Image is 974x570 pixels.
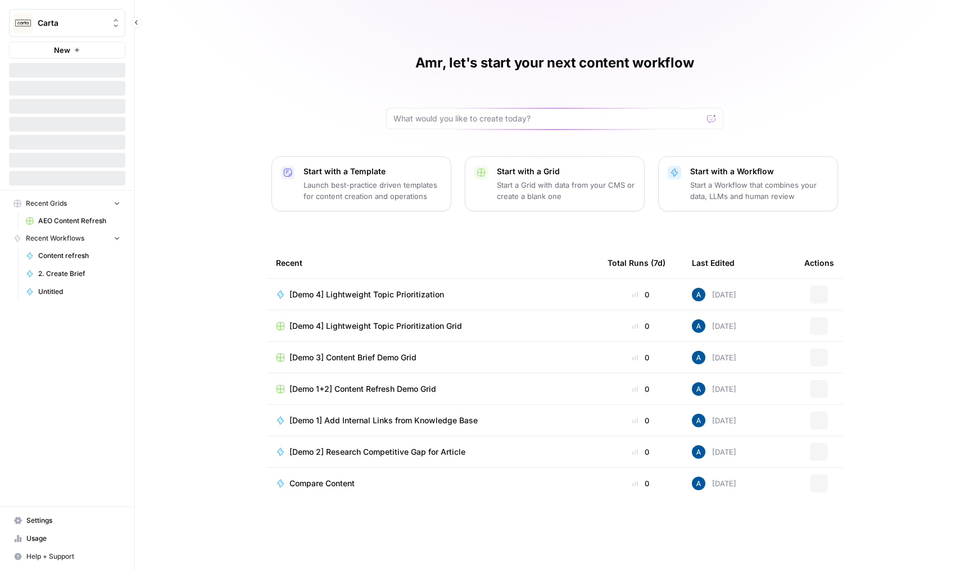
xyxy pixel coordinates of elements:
[21,247,125,265] a: Content refresh
[26,515,120,526] span: Settings
[692,351,736,364] div: [DATE]
[21,265,125,283] a: 2. Create Brief
[38,251,120,261] span: Content refresh
[26,198,67,209] span: Recent Grids
[9,548,125,566] button: Help + Support
[9,195,125,212] button: Recent Grids
[692,382,736,396] div: [DATE]
[276,383,590,395] a: [Demo 1+2] Content Refresh Demo Grid
[276,352,590,363] a: [Demo 3] Content Brief Demo Grid
[9,512,125,530] a: Settings
[289,415,478,426] span: [Demo 1] Add Internal Links from Knowledge Base
[26,233,84,243] span: Recent Workflows
[9,230,125,247] button: Recent Workflows
[415,54,694,72] h1: Amr, let's start your next content workflow
[9,42,125,58] button: New
[692,414,736,427] div: [DATE]
[276,446,590,458] a: [Demo 2] Research Competitive Gap for Article
[21,283,125,301] a: Untitled
[497,166,635,177] p: Start with a Grid
[289,446,465,458] span: [Demo 2] Research Competitive Gap for Article
[692,319,705,333] img: he81ibor8lsei4p3qvg4ugbvimgp
[13,13,33,33] img: Carta Logo
[276,320,590,332] a: [Demo 4] Lightweight Topic Prioritization Grid
[303,179,442,202] p: Launch best-practice driven templates for content creation and operations
[393,113,703,124] input: What would you like to create today?
[692,288,705,301] img: he81ibor8lsei4p3qvg4ugbvimgp
[608,446,674,458] div: 0
[608,247,665,278] div: Total Runs (7d)
[9,9,125,37] button: Workspace: Carta
[804,247,834,278] div: Actions
[608,289,674,300] div: 0
[276,289,590,300] a: [Demo 4] Lightweight Topic Prioritization
[276,415,590,426] a: [Demo 1] Add Internal Links from Knowledge Base
[9,530,125,548] a: Usage
[692,288,736,301] div: [DATE]
[692,247,735,278] div: Last Edited
[276,247,590,278] div: Recent
[692,382,705,396] img: he81ibor8lsei4p3qvg4ugbvimgp
[692,351,705,364] img: he81ibor8lsei4p3qvg4ugbvimgp
[692,445,736,459] div: [DATE]
[465,156,645,211] button: Start with a GridStart a Grid with data from your CMS or create a blank one
[692,414,705,427] img: he81ibor8lsei4p3qvg4ugbvimgp
[289,478,355,489] span: Compare Content
[26,533,120,544] span: Usage
[54,44,70,56] span: New
[692,445,705,459] img: he81ibor8lsei4p3qvg4ugbvimgp
[690,166,828,177] p: Start with a Workflow
[38,17,106,29] span: Carta
[692,477,736,490] div: [DATE]
[276,478,590,489] a: Compare Content
[303,166,442,177] p: Start with a Template
[608,320,674,332] div: 0
[608,478,674,489] div: 0
[21,212,125,230] a: AEO Content Refresh
[692,477,705,490] img: he81ibor8lsei4p3qvg4ugbvimgp
[289,320,462,332] span: [Demo 4] Lightweight Topic Prioritization Grid
[658,156,838,211] button: Start with a WorkflowStart a Workflow that combines your data, LLMs and human review
[289,383,436,395] span: [Demo 1+2] Content Refresh Demo Grid
[289,289,444,300] span: [Demo 4] Lightweight Topic Prioritization
[690,179,828,202] p: Start a Workflow that combines your data, LLMs and human review
[608,352,674,363] div: 0
[608,415,674,426] div: 0
[497,179,635,202] p: Start a Grid with data from your CMS or create a blank one
[608,383,674,395] div: 0
[38,287,120,297] span: Untitled
[38,216,120,226] span: AEO Content Refresh
[692,319,736,333] div: [DATE]
[26,551,120,562] span: Help + Support
[289,352,416,363] span: [Demo 3] Content Brief Demo Grid
[271,156,451,211] button: Start with a TemplateLaunch best-practice driven templates for content creation and operations
[38,269,120,279] span: 2. Create Brief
